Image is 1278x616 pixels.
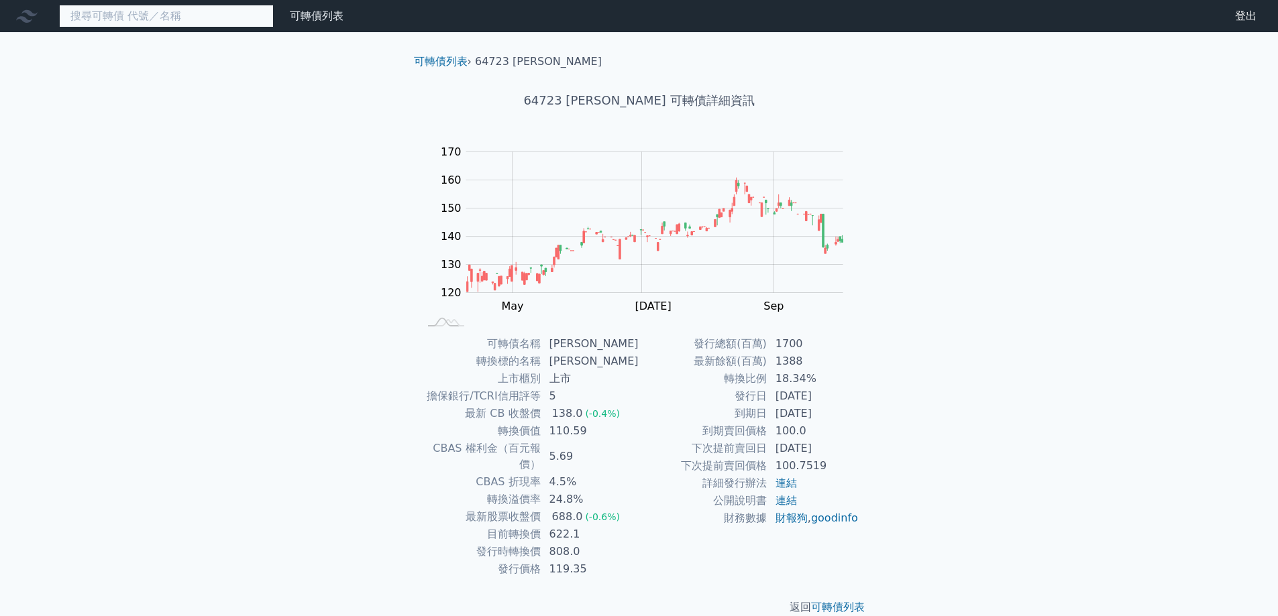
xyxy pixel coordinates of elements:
[1224,5,1267,27] a: 登出
[639,422,767,440] td: 到期賣回價格
[59,5,274,27] input: 搜尋可轉債 代號／名稱
[414,55,468,68] a: 可轉債列表
[441,145,462,158] tspan: 170
[441,230,462,243] tspan: 140
[639,492,767,509] td: 公開說明書
[419,405,541,422] td: 最新 CB 收盤價
[541,473,639,491] td: 4.5%
[639,457,767,475] td: 下次提前賣回價格
[639,475,767,492] td: 詳細發行辦法
[767,335,859,353] td: 1700
[767,387,859,405] td: [DATE]
[635,300,672,312] tspan: [DATE]
[585,511,620,522] span: (-0.6%)
[441,258,462,271] tspan: 130
[403,91,875,110] h1: 64723 [PERSON_NAME] 可轉債詳細資訊
[414,54,472,70] li: ›
[585,408,620,419] span: (-0.4%)
[811,511,858,524] a: goodinfo
[776,477,797,489] a: 連結
[639,353,767,370] td: 最新餘額(百萬)
[639,440,767,457] td: 下次提前賣回日
[811,601,865,613] a: 可轉債列表
[403,599,875,615] p: 返回
[639,335,767,353] td: 發行總額(百萬)
[419,353,541,370] td: 轉換標的名稱
[419,491,541,508] td: 轉換溢價率
[767,370,859,387] td: 18.34%
[434,145,863,312] g: Chart
[763,300,784,312] tspan: Sep
[419,560,541,578] td: 發行價格
[639,509,767,527] td: 財務數據
[475,54,602,70] li: 64723 [PERSON_NAME]
[767,457,859,475] td: 100.7519
[549,509,586,525] div: 688.0
[419,335,541,353] td: 可轉債名稱
[541,560,639,578] td: 119.35
[419,526,541,543] td: 目前轉換價
[541,543,639,560] td: 808.0
[419,473,541,491] td: CBAS 折現率
[541,526,639,543] td: 622.1
[639,387,767,405] td: 發行日
[541,353,639,370] td: [PERSON_NAME]
[419,508,541,526] td: 最新股票收盤價
[767,440,859,457] td: [DATE]
[441,174,462,186] tspan: 160
[419,370,541,387] td: 上市櫃別
[541,370,639,387] td: 上市
[541,422,639,440] td: 110.59
[290,9,343,22] a: 可轉債列表
[441,202,462,214] tspan: 150
[441,286,462,299] tspan: 120
[419,543,541,560] td: 發行時轉換價
[419,422,541,440] td: 轉換價值
[767,405,859,422] td: [DATE]
[639,405,767,422] td: 到期日
[419,387,541,405] td: 擔保銀行/TCRI信用評等
[639,370,767,387] td: 轉換比例
[541,335,639,353] td: [PERSON_NAME]
[767,353,859,370] td: 1388
[767,509,859,527] td: ,
[541,491,639,508] td: 24.8%
[776,511,808,524] a: 財報狗
[541,440,639,473] td: 5.69
[549,406,586,422] div: 138.0
[776,494,797,507] a: 連結
[541,387,639,405] td: 5
[767,422,859,440] td: 100.0
[419,440,541,473] td: CBAS 權利金（百元報價）
[501,300,523,312] tspan: May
